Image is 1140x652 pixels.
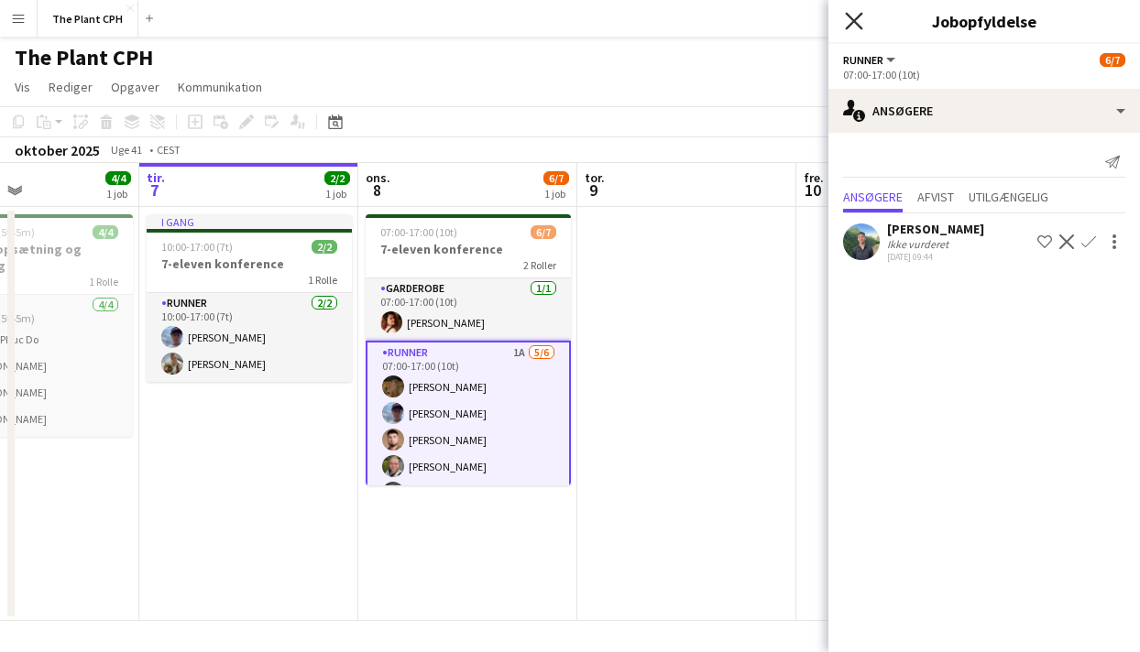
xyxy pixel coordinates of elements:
div: I gang [147,214,352,229]
a: Kommunikation [170,75,269,99]
h3: Jobopfyldelse [828,9,1140,33]
div: Ikke vurderet [887,237,952,251]
div: oktober 2025 [15,141,100,159]
div: [DATE] 09:44 [887,251,984,263]
span: Rediger [49,79,93,95]
span: Ansøgere [843,190,903,203]
h1: The Plant CPH [15,44,153,71]
a: Rediger [41,75,100,99]
div: 1 job [544,187,568,201]
app-card-role: Garderobe1/107:00-17:00 (10t)[PERSON_NAME] [366,278,571,341]
div: 07:00-17:00 (10t) [843,68,1125,81]
span: 6/7 [543,171,569,185]
span: Runner [843,53,883,67]
span: 4/4 [105,171,131,185]
span: 1 Rolle [308,273,337,287]
app-card-role: Runner2/210:00-17:00 (7t)[PERSON_NAME][PERSON_NAME] [147,293,352,382]
span: tir. [147,169,165,186]
span: ons. [366,169,390,186]
span: 2/2 [324,171,350,185]
span: 7 [144,179,165,201]
div: 1 job [106,187,130,201]
span: 8 [363,179,390,201]
span: 2 Roller [523,258,556,272]
span: Afvist [917,190,954,203]
span: 1 Rolle [89,275,118,288]
span: 2/2 [312,240,337,254]
span: 07:00-17:00 (10t) [380,225,457,239]
span: fre. [804,169,824,186]
div: 1 job [325,187,349,201]
a: Opgaver [104,75,167,99]
a: Vis [7,75,38,99]
button: The Plant CPH [38,1,138,37]
span: tor. [585,169,605,186]
app-card-role: Runner1A5/607:00-17:00 (10t)[PERSON_NAME][PERSON_NAME][PERSON_NAME][PERSON_NAME] [366,341,571,539]
div: [PERSON_NAME] [887,221,984,237]
span: 6/7 [531,225,556,239]
div: CEST [157,143,181,157]
span: Vis [15,79,30,95]
span: 6/7 [1100,53,1125,67]
span: Utilgængelig [969,190,1048,203]
app-job-card: 07:00-17:00 (10t)6/77-eleven konference2 RollerGarderobe1/107:00-17:00 (10t)[PERSON_NAME]Runner1A... [366,214,571,485]
span: 9 [582,179,605,201]
span: Opgaver [111,79,159,95]
h3: 7-eleven konference [366,241,571,257]
button: Runner [843,53,898,67]
span: 10:00-17:00 (7t) [161,240,233,254]
div: Ansøgere [828,89,1140,133]
span: 4/4 [93,225,118,239]
h3: 7-eleven konference [147,255,352,272]
span: Kommunikation [178,79,262,95]
span: 10 [801,179,824,201]
app-job-card: I gang10:00-17:00 (7t)2/27-eleven konference1 RolleRunner2/210:00-17:00 (7t)[PERSON_NAME][PERSON_... [147,214,352,382]
span: Uge 41 [104,143,149,157]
